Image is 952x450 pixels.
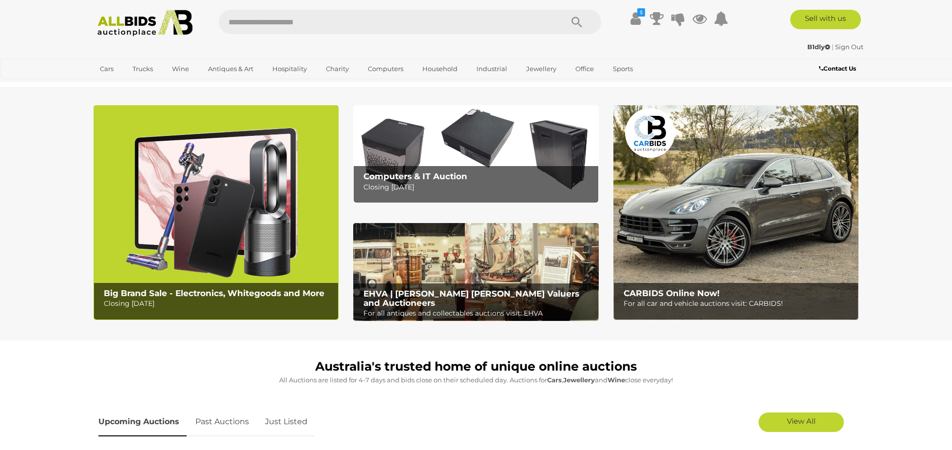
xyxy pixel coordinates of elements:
a: View All [759,412,844,432]
p: All Auctions are listed for 4-7 days and bids close on their scheduled day. Auctions for , and cl... [98,375,854,386]
img: Allbids.com.au [92,10,198,37]
span: View All [787,416,816,426]
a: Trucks [126,61,159,77]
a: Household [416,61,464,77]
p: For all antiques and collectables auctions visit: EHVA [363,307,593,319]
p: Closing [DATE] [104,298,333,310]
a: CARBIDS Online Now! CARBIDS Online Now! For all car and vehicle auctions visit: CARBIDS! [613,105,858,320]
strong: Wine [608,376,625,384]
a: Jewellery [520,61,563,77]
img: Big Brand Sale - Electronics, Whitegoods and More [94,105,339,320]
b: EHVA | [PERSON_NAME] [PERSON_NAME] Valuers and Auctioneers [363,289,579,308]
b: CARBIDS Online Now! [624,288,720,298]
a: Sign Out [835,43,863,51]
a: Charity [320,61,355,77]
a: Antiques & Art [202,61,260,77]
img: CARBIDS Online Now! [613,105,858,320]
a: EHVA | Evans Hastings Valuers and Auctioneers EHVA | [PERSON_NAME] [PERSON_NAME] Valuers and Auct... [353,223,598,321]
span: | [832,43,834,51]
a: Big Brand Sale - Electronics, Whitegoods and More Big Brand Sale - Electronics, Whitegoods and Mo... [94,105,339,320]
i: $ [637,8,645,17]
h1: Australia's trusted home of unique online auctions [98,360,854,374]
a: Sports [607,61,639,77]
a: B1dly [807,43,832,51]
p: For all car and vehicle auctions visit: CARBIDS! [624,298,853,310]
a: Upcoming Auctions [98,408,187,436]
a: Sell with us [790,10,861,29]
strong: Cars [547,376,562,384]
img: EHVA | Evans Hastings Valuers and Auctioneers [353,223,598,321]
a: Cars [94,61,120,77]
b: Contact Us [819,65,856,72]
a: Office [569,61,600,77]
img: Computers & IT Auction [353,105,598,203]
strong: B1dly [807,43,830,51]
a: Hospitality [266,61,313,77]
button: Search [552,10,601,34]
a: Past Auctions [188,408,256,436]
b: Computers & IT Auction [363,171,467,181]
a: Just Listed [258,408,315,436]
p: Closing [DATE] [363,181,593,193]
b: Big Brand Sale - Electronics, Whitegoods and More [104,288,324,298]
strong: Jewellery [563,376,595,384]
a: Industrial [470,61,514,77]
a: Computers & IT Auction Computers & IT Auction Closing [DATE] [353,105,598,203]
a: Wine [166,61,195,77]
a: $ [628,10,643,27]
a: Contact Us [819,63,858,74]
a: Computers [362,61,410,77]
a: [GEOGRAPHIC_DATA] [94,77,175,93]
